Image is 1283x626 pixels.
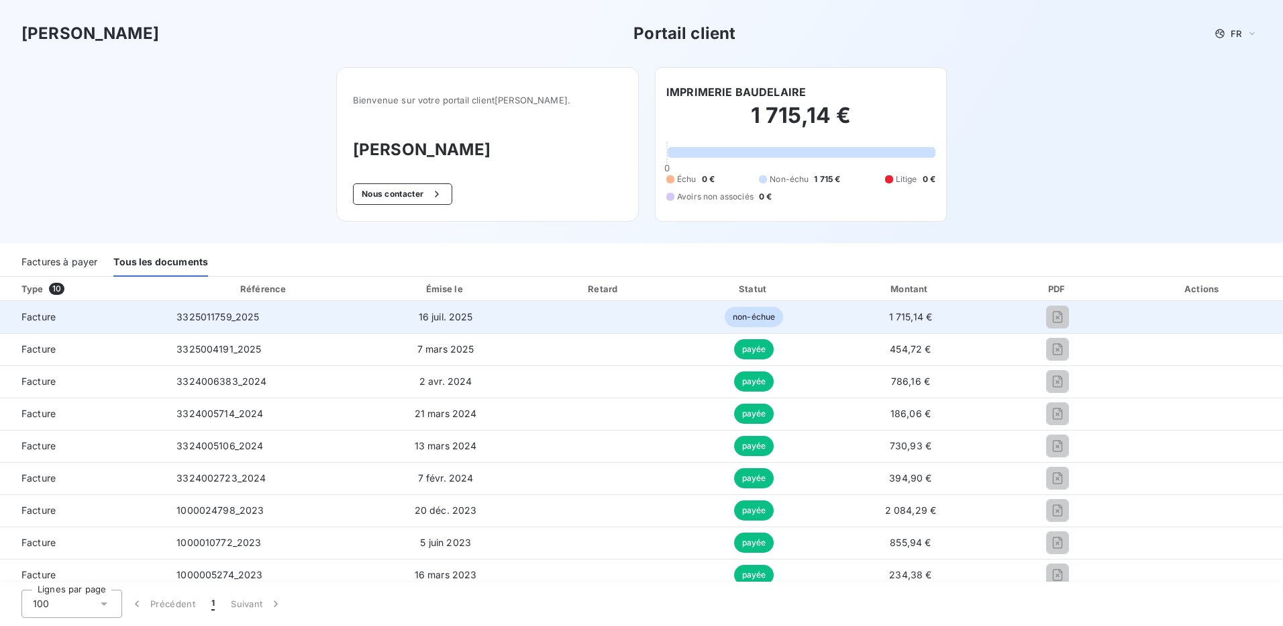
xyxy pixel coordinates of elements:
[203,590,223,618] button: 1
[734,436,774,456] span: payée
[353,183,452,205] button: Nous contacter
[176,375,266,387] span: 3324006383_2024
[419,311,473,322] span: 16 juil. 2025
[725,307,783,327] span: non-échue
[420,537,471,548] span: 5 juin 2023
[666,84,806,100] h6: IMPRIMERIE BAUDELAIRE
[113,249,208,277] div: Tous les documents
[176,343,261,355] span: 3325004191_2025
[21,21,159,46] h3: [PERSON_NAME]
[11,407,155,420] span: Facture
[21,249,97,277] div: Factures à payer
[240,283,286,294] div: Référence
[13,282,163,296] div: Type
[223,590,291,618] button: Suivant
[417,343,474,355] span: 7 mars 2025
[531,282,677,296] div: Retard
[176,408,263,419] span: 3324005714_2024
[666,102,935,142] h2: 1 715,14 €
[415,408,477,419] span: 21 mars 2024
[677,173,697,185] span: Échu
[33,597,49,611] span: 100
[734,468,774,488] span: payée
[923,173,935,185] span: 0 €
[889,472,931,484] span: 394,90 €
[366,282,525,296] div: Émise le
[11,472,155,485] span: Facture
[677,191,754,203] span: Avoirs non associés
[633,21,735,46] h3: Portail client
[11,536,155,549] span: Facture
[890,408,931,419] span: 186,06 €
[890,343,931,355] span: 454,72 €
[176,440,263,451] span: 3324005106_2024
[759,191,772,203] span: 0 €
[1231,28,1241,39] span: FR
[353,138,622,162] h3: [PERSON_NAME]
[831,282,990,296] div: Montant
[211,597,215,611] span: 1
[734,404,774,424] span: payée
[415,504,477,516] span: 20 déc. 2023
[682,282,825,296] div: Statut
[890,537,931,548] span: 855,94 €
[889,311,933,322] span: 1 715,14 €
[11,310,155,324] span: Facture
[11,568,155,582] span: Facture
[49,283,64,295] span: 10
[814,173,840,185] span: 1 715 €
[418,472,474,484] span: 7 févr. 2024
[176,472,266,484] span: 3324002723_2024
[734,533,774,553] span: payée
[11,375,155,388] span: Facture
[891,375,930,387] span: 786,16 €
[122,590,203,618] button: Précédent
[734,565,774,585] span: payée
[770,173,809,185] span: Non-échu
[11,343,155,356] span: Facture
[1125,282,1280,296] div: Actions
[11,439,155,453] span: Facture
[896,173,917,185] span: Litige
[176,569,262,580] span: 1000005274_2023
[734,339,774,359] span: payée
[734,371,774,392] span: payée
[702,173,715,185] span: 0 €
[176,537,261,548] span: 1000010772_2023
[176,504,264,516] span: 1000024798_2023
[176,311,259,322] span: 3325011759_2025
[885,504,937,516] span: 2 084,29 €
[415,440,477,451] span: 13 mars 2024
[734,500,774,521] span: payée
[889,569,931,580] span: 234,38 €
[11,504,155,517] span: Facture
[419,375,472,387] span: 2 avr. 2024
[664,163,670,173] span: 0
[890,440,931,451] span: 730,93 €
[996,282,1120,296] div: PDF
[415,569,477,580] span: 16 mars 2023
[353,95,622,105] span: Bienvenue sur votre portail client [PERSON_NAME] .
